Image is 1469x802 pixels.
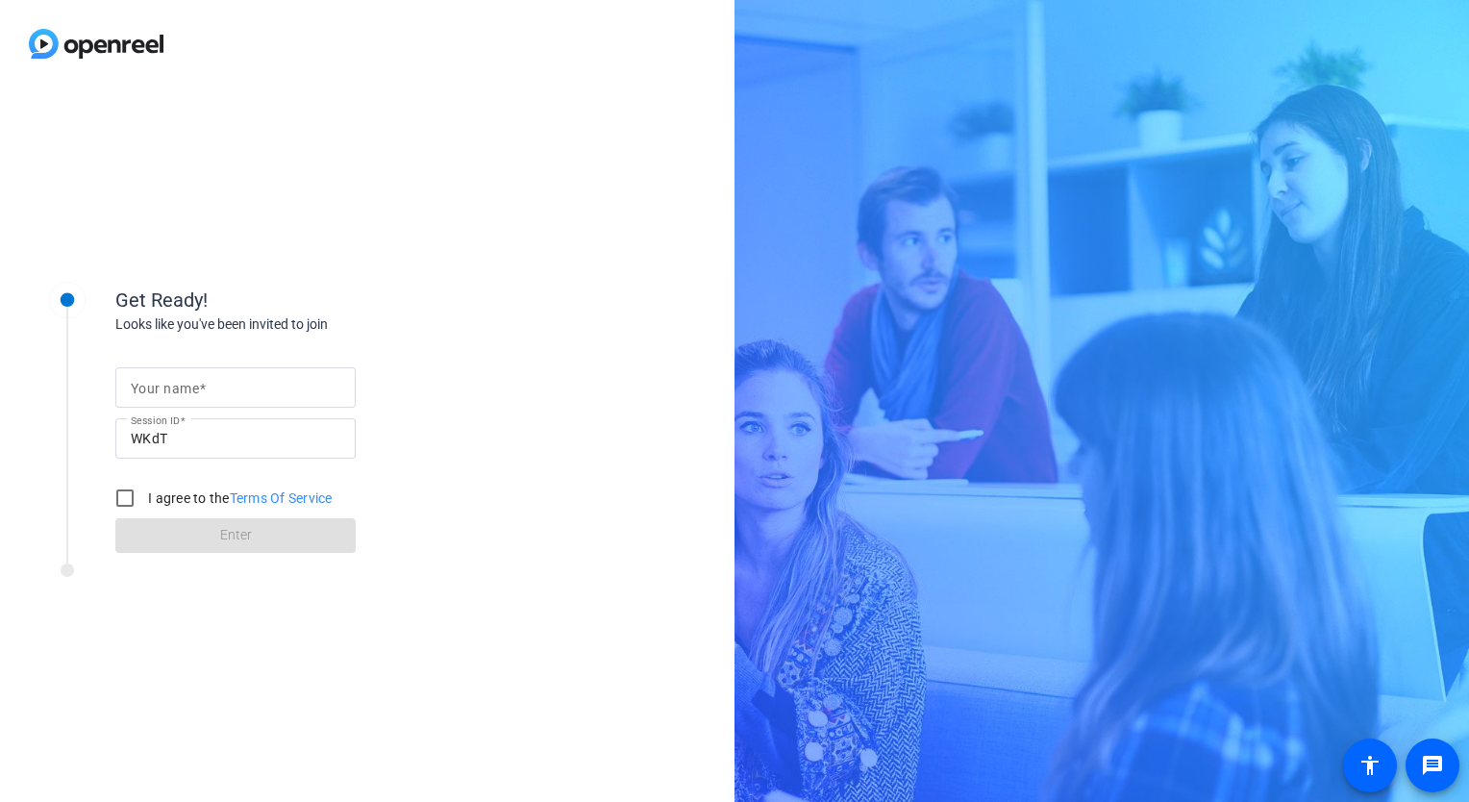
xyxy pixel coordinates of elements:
[144,489,333,508] label: I agree to the
[1358,754,1382,777] mat-icon: accessibility
[115,286,500,314] div: Get Ready!
[230,490,333,506] a: Terms Of Service
[1421,754,1444,777] mat-icon: message
[115,314,500,335] div: Looks like you've been invited to join
[131,414,180,426] mat-label: Session ID
[131,381,199,396] mat-label: Your name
